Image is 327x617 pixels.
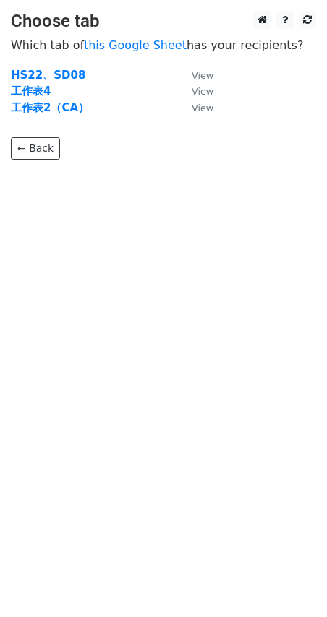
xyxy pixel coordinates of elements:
a: this Google Sheet [84,38,187,52]
h3: Choose tab [11,11,316,32]
small: View [192,86,213,97]
p: Which tab of has your recipients? [11,38,316,53]
a: 工作表2（CA） [11,101,89,114]
small: View [192,103,213,113]
a: 工作表4 [11,85,51,98]
a: ← Back [11,137,60,160]
a: View [177,69,213,82]
a: View [177,85,213,98]
a: View [177,101,213,114]
small: View [192,70,213,81]
a: HS22、SD08 [11,69,85,82]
